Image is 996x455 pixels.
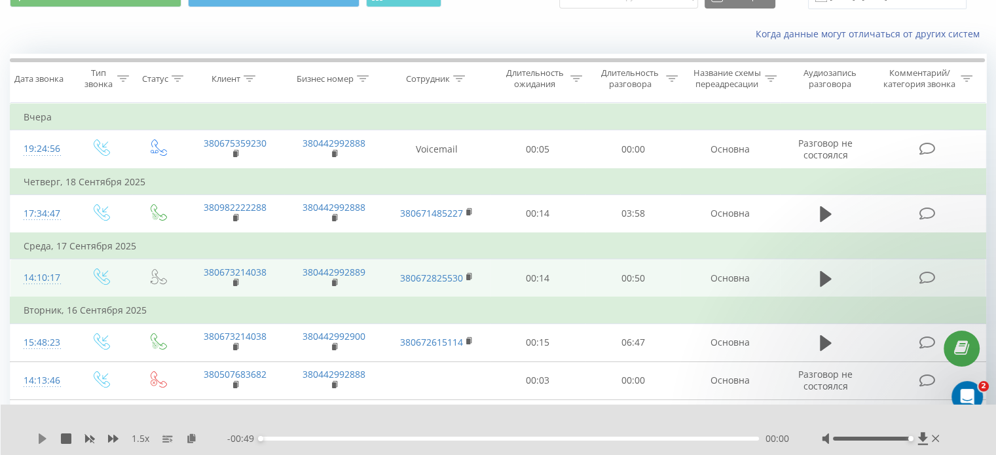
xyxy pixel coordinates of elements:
[400,336,463,348] a: 380672615114
[490,194,585,233] td: 00:14
[83,67,113,90] div: Тип звонка
[585,130,680,169] td: 00:00
[303,266,365,278] a: 380442992889
[680,130,779,169] td: Основна
[680,399,779,437] td: Основна
[24,265,58,291] div: 14:10:17
[978,381,989,391] span: 2
[258,436,263,441] div: Accessibility label
[303,330,365,342] a: 380442992900
[10,169,986,195] td: Четверг, 18 Сентября 2025
[10,233,986,259] td: Среда, 17 Сентября 2025
[490,399,585,437] td: 00:07
[297,73,354,84] div: Бизнес номер
[585,399,680,437] td: 00:01
[10,297,986,323] td: Вторник, 16 Сентября 2025
[693,67,762,90] div: Название схемы переадресации
[585,194,680,233] td: 03:58
[490,361,585,399] td: 00:03
[908,436,913,441] div: Accessibility label
[680,361,779,399] td: Основна
[951,381,983,412] iframe: Intercom live chat
[303,201,365,213] a: 380442992888
[24,368,58,393] div: 14:13:46
[798,137,853,161] span: Разговор не состоялся
[24,136,58,162] div: 19:24:56
[406,73,450,84] div: Сотрудник
[204,266,267,278] a: 380673214038
[597,67,663,90] div: Длительность разговора
[502,67,568,90] div: Длительность ожидания
[14,73,64,84] div: Дата звонка
[204,330,267,342] a: 380673214038
[303,368,365,380] a: 380442992888
[227,432,261,445] span: - 00:49
[132,432,149,445] span: 1.5 x
[490,259,585,298] td: 00:14
[204,368,267,380] a: 380507683682
[585,259,680,298] td: 00:50
[212,73,240,84] div: Клиент
[400,207,463,219] a: 380671485227
[756,27,986,40] a: Когда данные могут отличаться от других систем
[384,130,490,169] td: Voicemail
[680,194,779,233] td: Основна
[680,259,779,298] td: Основна
[881,67,957,90] div: Комментарий/категория звонка
[792,67,868,90] div: Аудиозапись разговора
[798,368,853,392] span: Разговор не состоялся
[765,432,789,445] span: 00:00
[24,330,58,355] div: 15:48:23
[303,137,365,149] a: 380442992888
[585,361,680,399] td: 00:00
[490,130,585,169] td: 00:05
[585,323,680,361] td: 06:47
[490,323,585,361] td: 00:15
[10,104,986,130] td: Вчера
[400,272,463,284] a: 380672825530
[142,73,168,84] div: Статус
[680,323,779,361] td: Основна
[24,201,58,227] div: 17:34:47
[204,201,267,213] a: 380982222288
[204,137,267,149] a: 380675359230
